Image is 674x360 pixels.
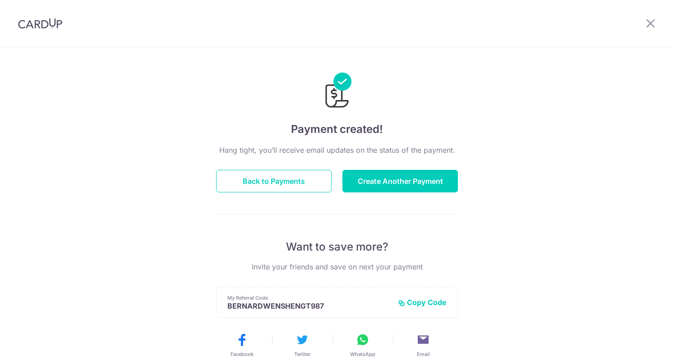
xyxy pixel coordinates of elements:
[231,351,254,358] span: Facebook
[227,294,391,301] p: My Referral Code
[342,170,458,192] button: Create Another Payment
[18,18,62,29] img: CardUp
[216,170,332,192] button: Back to Payments
[336,333,389,358] button: WhatsApp
[417,351,430,358] span: Email
[216,240,458,254] p: Want to save more?
[276,333,329,358] button: Twitter
[216,121,458,137] h4: Payment created!
[216,261,458,272] p: Invite your friends and save on next your payment
[350,351,375,358] span: WhatsApp
[227,301,391,310] p: BERNARDWENSHENGT987
[616,333,665,355] iframe: Opens a widget where you can find more information
[397,333,450,358] button: Email
[294,351,310,358] span: Twitter
[398,298,447,307] button: Copy Code
[215,333,268,358] button: Facebook
[216,145,458,155] p: Hang tight, you’ll receive email updates on the status of the payment.
[323,73,351,110] img: Payments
